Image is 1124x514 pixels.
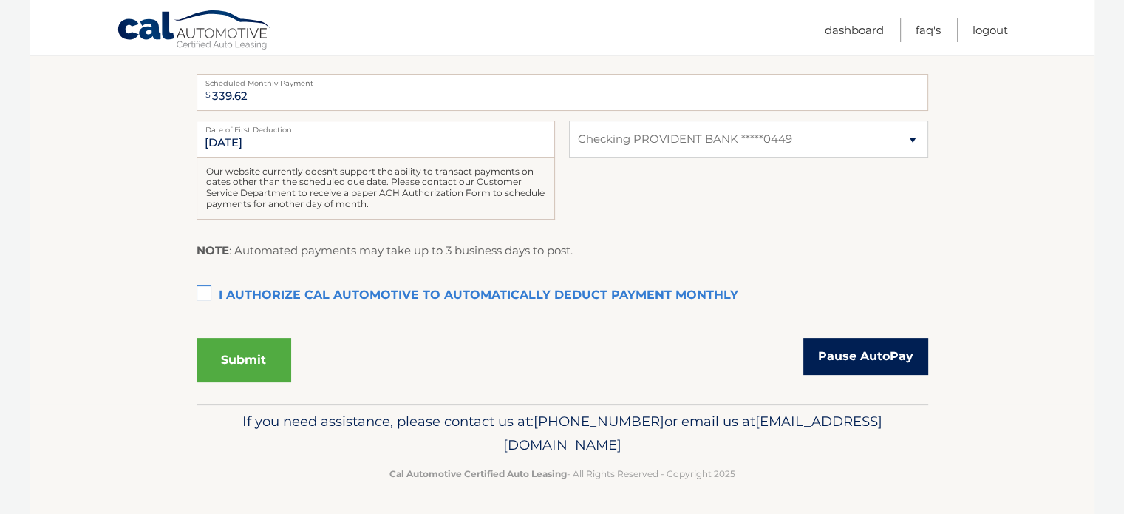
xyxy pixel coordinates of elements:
strong: Cal Automotive Certified Auto Leasing [389,468,567,479]
span: [EMAIL_ADDRESS][DOMAIN_NAME] [503,413,882,453]
label: I authorize cal automotive to automatically deduct payment monthly [197,281,928,311]
a: FAQ's [916,18,941,42]
a: Dashboard [825,18,884,42]
button: Submit [197,338,291,382]
a: Cal Automotive [117,10,272,53]
input: Payment Date [197,121,555,158]
a: Logout [973,18,1008,42]
div: Our website currently doesn't support the ability to transact payments on dates other than the sc... [197,158,555,220]
p: : Automated payments may take up to 3 business days to post. [197,241,573,260]
p: If you need assistance, please contact us at: or email us at [206,410,919,457]
label: Date of First Deduction [197,121,555,132]
a: Pause AutoPay [803,338,928,375]
span: $ [201,78,215,112]
input: Payment Amount [197,74,928,111]
p: - All Rights Reserved - Copyright 2025 [206,466,919,481]
span: [PHONE_NUMBER] [534,413,664,430]
label: Scheduled Monthly Payment [197,74,928,86]
strong: NOTE [197,243,229,257]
